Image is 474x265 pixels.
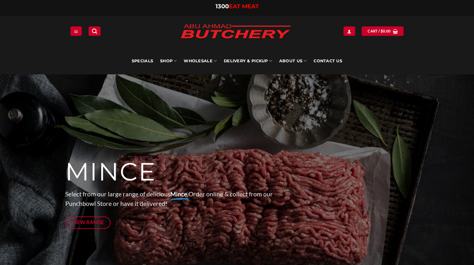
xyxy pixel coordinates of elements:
[72,218,104,226] span: View Range
[224,48,272,74] a: Delivery & Pickup
[381,28,383,34] span: $
[216,3,259,10] a: 1300EAT MEAT
[65,216,111,229] a: View Range
[88,26,101,36] a: Search
[229,3,259,10] span: EAT MEAT
[160,48,177,74] a: SHOP
[184,48,217,74] a: Wholesale
[65,157,156,187] span: MINCE
[216,3,229,10] span: 1300
[70,26,82,36] a: Menu
[170,190,188,198] strong: Mince.
[132,48,153,74] a: Specials
[65,190,273,207] span: Select from our large range of delicious Order online & collect from our Punchbowl Store or have ...
[279,48,307,74] a: About Us
[362,26,404,36] a: View cart
[343,26,355,36] a: Login
[175,20,296,44] img: Abu Ahmad Butchery
[368,28,391,34] span: Cart /
[314,48,342,74] a: Contact Us
[381,29,391,33] bdi: 0.00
